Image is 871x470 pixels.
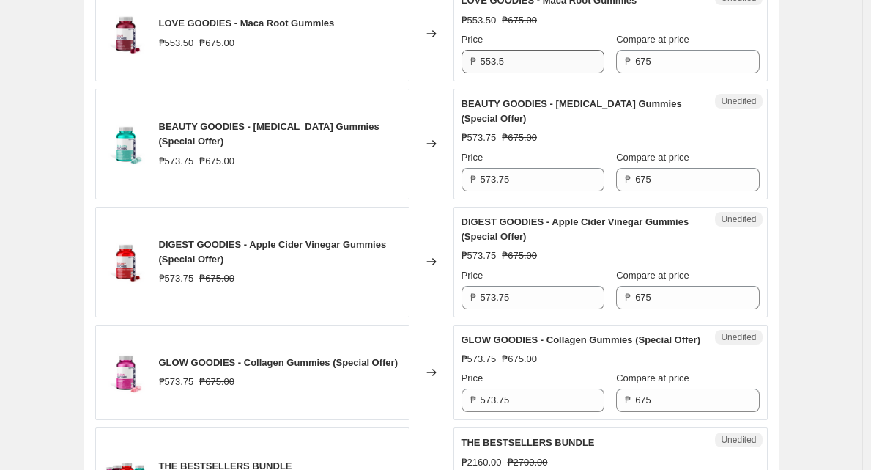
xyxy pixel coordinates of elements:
[721,331,756,343] span: Unedited
[159,271,194,286] div: ₱573.75
[462,98,682,124] span: BEAUTY GOODIES - [MEDICAL_DATA] Gummies (Special Offer)
[199,271,234,286] strike: ₱675.00
[159,239,387,265] span: DIGEST GOODIES - Apple Cider Vinegar Gummies (Special Offer)
[508,455,548,470] strike: ₱2700.00
[721,434,756,446] span: Unedited
[721,95,756,107] span: Unedited
[470,292,476,303] span: ₱
[616,34,689,45] span: Compare at price
[199,375,234,389] strike: ₱675.00
[103,12,147,56] img: PDP_Hero_MAC_1_1200x1200_GN_80x.png
[199,36,234,51] strike: ₱675.00
[470,394,476,405] span: ₱
[721,213,756,225] span: Unedited
[502,249,537,263] strike: ₱675.00
[616,270,689,281] span: Compare at price
[103,122,147,166] img: PDP_MKT_ASH_1_1200x1200__3_80x.png
[462,372,483,383] span: Price
[159,36,194,51] div: ₱553.50
[462,270,483,281] span: Price
[470,56,476,67] span: ₱
[462,13,497,28] div: ₱553.50
[462,352,497,367] div: ₱573.75
[462,131,497,145] div: ₱573.75
[103,240,147,284] img: PDP_MKT_ACV_1_1200x1200_V7_GN_80x.png
[462,249,497,263] div: ₱573.75
[159,121,379,147] span: BEAUTY GOODIES - [MEDICAL_DATA] Gummies (Special Offer)
[159,375,194,389] div: ₱573.75
[625,292,631,303] span: ₱
[625,56,631,67] span: ₱
[616,372,689,383] span: Compare at price
[462,437,595,448] span: THE BESTSELLERS BUNDLE
[502,13,537,28] strike: ₱675.00
[159,357,399,368] span: GLOW GOODIES - Collagen Gummies (Special Offer)
[462,34,483,45] span: Price
[470,174,476,185] span: ₱
[199,154,234,169] strike: ₱675.00
[103,350,147,394] img: PDP_MKT_COL_1_1200x1200__2_80x.png
[159,154,194,169] div: ₱573.75
[502,131,537,145] strike: ₱675.00
[462,455,502,470] div: ₱2160.00
[462,334,701,345] span: GLOW GOODIES - Collagen Gummies (Special Offer)
[159,18,335,29] span: LOVE GOODIES - Maca Root Gummies
[462,216,689,242] span: DIGEST GOODIES - Apple Cider Vinegar Gummies (Special Offer)
[625,174,631,185] span: ₱
[616,152,689,163] span: Compare at price
[502,352,537,367] strike: ₱675.00
[625,394,631,405] span: ₱
[462,152,483,163] span: Price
